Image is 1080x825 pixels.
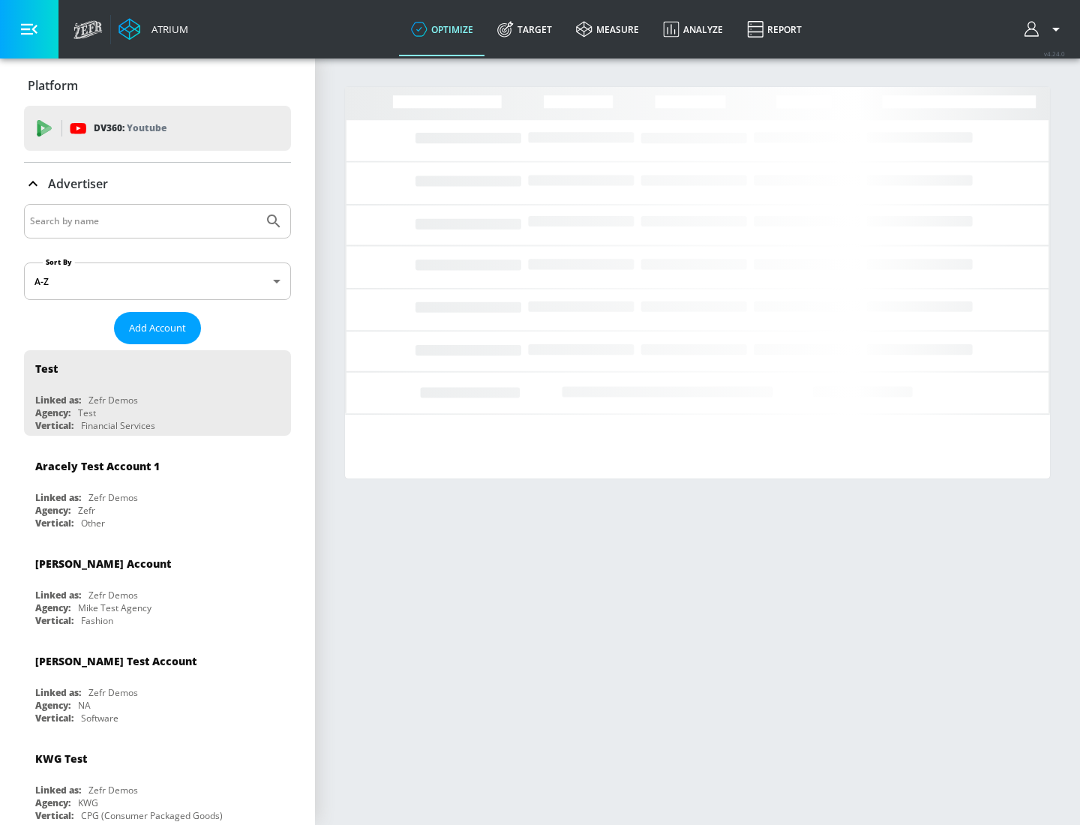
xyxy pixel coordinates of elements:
a: optimize [399,2,485,56]
input: Search by name [30,211,257,231]
div: Advertiser [24,163,291,205]
div: KWG Test [35,751,87,766]
label: Sort By [43,257,75,267]
p: Advertiser [48,175,108,192]
a: Report [735,2,814,56]
div: Vertical: [35,809,73,822]
span: v 4.24.0 [1044,49,1065,58]
div: DV360: Youtube [24,106,291,151]
div: Vertical: [35,517,73,529]
p: DV360: [94,120,166,136]
div: Aracely Test Account 1Linked as:Zefr DemosAgency:ZefrVertical:Other [24,448,291,533]
div: Test [35,361,58,376]
div: Zefr Demos [88,491,138,504]
div: Platform [24,64,291,106]
button: Add Account [114,312,201,344]
div: Financial Services [81,419,155,432]
div: Test [78,406,96,419]
a: Analyze [651,2,735,56]
div: Vertical: [35,614,73,627]
div: [PERSON_NAME] Account [35,556,171,571]
div: CPG (Consumer Packaged Goods) [81,809,223,822]
div: [PERSON_NAME] Test AccountLinked as:Zefr DemosAgency:NAVertical:Software [24,643,291,728]
div: A-Z [24,262,291,300]
p: Platform [28,77,78,94]
div: Agency: [35,601,70,614]
div: Agency: [35,504,70,517]
div: Software [81,712,118,724]
div: Other [81,517,105,529]
div: TestLinked as:Zefr DemosAgency:TestVertical:Financial Services [24,350,291,436]
div: Linked as: [35,784,81,796]
div: Zefr Demos [88,686,138,699]
div: Fashion [81,614,113,627]
div: KWG [78,796,98,809]
span: Add Account [129,319,186,337]
div: Linked as: [35,394,81,406]
a: measure [564,2,651,56]
div: Zefr Demos [88,589,138,601]
a: Atrium [118,18,188,40]
div: Agency: [35,406,70,419]
div: Linked as: [35,686,81,699]
div: NA [78,699,91,712]
a: Target [485,2,564,56]
div: Vertical: [35,712,73,724]
div: [PERSON_NAME] AccountLinked as:Zefr DemosAgency:Mike Test AgencyVertical:Fashion [24,545,291,631]
div: Atrium [145,22,188,36]
div: Linked as: [35,589,81,601]
div: Zefr Demos [88,394,138,406]
div: Linked as: [35,491,81,504]
div: [PERSON_NAME] Test Account [35,654,196,668]
div: Zefr [78,504,95,517]
div: Agency: [35,699,70,712]
div: Vertical: [35,419,73,432]
div: Mike Test Agency [78,601,151,614]
div: Zefr Demos [88,784,138,796]
div: Agency: [35,796,70,809]
div: Aracely Test Account 1 [35,459,160,473]
p: Youtube [127,120,166,136]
